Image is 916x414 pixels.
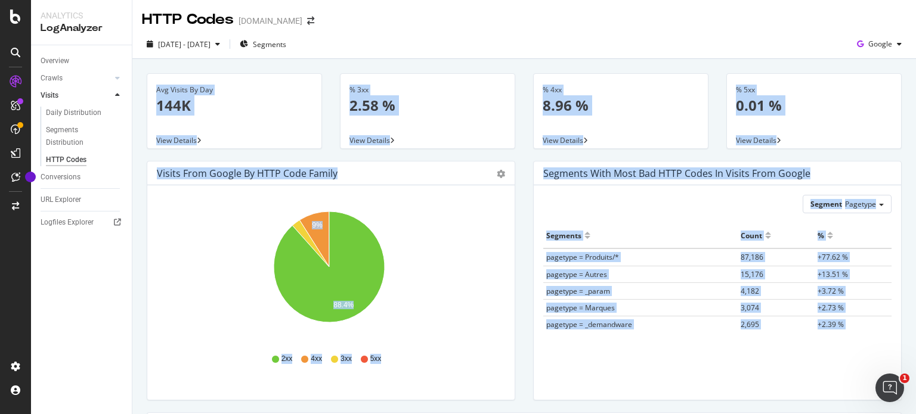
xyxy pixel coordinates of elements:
span: +2.73 % [818,303,844,313]
span: pagetype = Autres [546,269,607,279]
div: Analytics [41,10,122,21]
span: Pagetype [845,199,876,209]
p: 8.96 % [543,95,699,116]
span: Segments [253,39,286,49]
div: HTTP Codes [142,10,234,30]
iframe: Intercom live chat [875,373,904,402]
span: View Details [156,135,197,145]
a: Daily Distribution [46,107,123,119]
span: 15,176 [741,269,763,279]
span: 87,186 [741,252,763,262]
text: 9% [312,222,323,230]
div: arrow-right-arrow-left [307,17,314,25]
a: Overview [41,55,123,67]
div: Overview [41,55,69,67]
a: URL Explorer [41,194,123,206]
span: Google [868,39,892,49]
div: Segments [546,226,581,245]
p: 0.01 % [736,95,892,116]
span: +3.72 % [818,286,844,296]
div: HTTP Codes [46,154,86,166]
span: +2.39 % [818,319,844,329]
span: Segment [810,199,842,209]
span: 4,182 [741,286,759,296]
span: pagetype = Produits/* [546,252,619,262]
div: % 3xx [349,85,506,95]
div: Logfiles Explorer [41,216,94,229]
span: View Details [736,135,776,145]
div: % 4xx [543,85,699,95]
span: 1 [900,373,909,383]
a: Logfiles Explorer [41,216,123,229]
div: Conversions [41,171,81,183]
span: 5xx [370,354,382,364]
div: Visits from google by HTTP Code Family [157,167,338,179]
div: Crawls [41,72,63,85]
span: +13.51 % [818,269,848,279]
span: 2,695 [741,319,759,329]
a: Visits [41,89,112,102]
div: % 5xx [736,85,892,95]
span: View Details [349,135,390,145]
div: Avg Visits By Day [156,85,312,95]
button: [DATE] - [DATE] [142,35,225,54]
span: +77.62 % [818,252,848,262]
div: Count [741,226,762,245]
span: View Details [543,135,583,145]
div: Tooltip anchor [25,172,36,182]
div: LogAnalyzer [41,21,122,35]
div: Segments Distribution [46,124,112,149]
span: 4xx [311,354,322,364]
div: Daily Distribution [46,107,101,119]
p: 144K [156,95,312,116]
span: 3,074 [741,303,759,313]
button: Google [852,35,906,54]
span: 3xx [341,354,352,364]
div: Visits [41,89,58,102]
svg: A chart. [157,204,501,343]
a: HTTP Codes [46,154,123,166]
span: 2xx [281,354,293,364]
div: % [818,226,824,245]
p: 2.58 % [349,95,506,116]
span: pagetype = Marques [546,303,615,313]
div: URL Explorer [41,194,81,206]
text: 88.4% [333,301,354,309]
a: Segments Distribution [46,124,123,149]
button: Segments [235,35,291,54]
a: Conversions [41,171,123,183]
span: pagetype = _demandware [546,319,632,329]
div: [DOMAIN_NAME] [239,15,302,27]
span: pagetype = _param [546,286,610,296]
a: Crawls [41,72,112,85]
span: [DATE] - [DATE] [158,39,211,49]
div: gear [497,170,505,178]
div: Segments with most bad HTTP codes in Visits from google [543,167,810,179]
